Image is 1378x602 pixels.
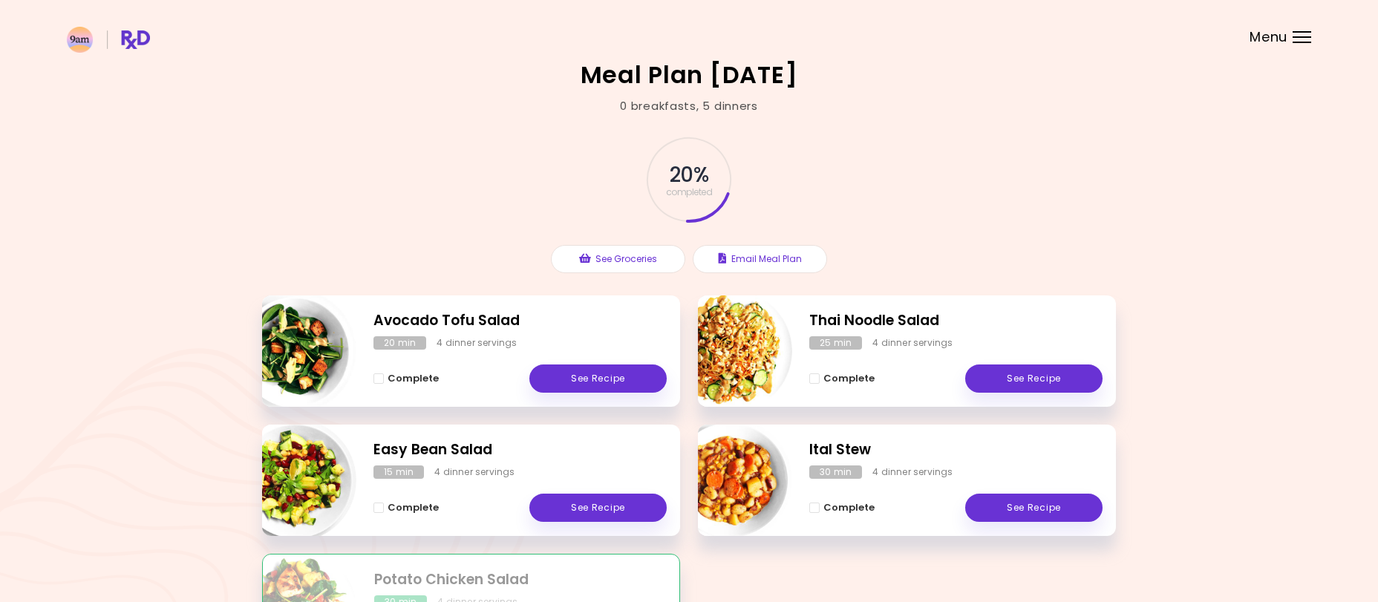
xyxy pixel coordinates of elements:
[809,336,862,350] div: 25 min
[965,494,1103,522] a: See Recipe - Ital Stew
[823,373,875,385] span: Complete
[373,370,439,387] button: Complete - Avocado Tofu Salad
[823,502,875,514] span: Complete
[373,336,426,350] div: 20 min
[373,439,667,461] h2: Easy Bean Salad
[669,289,792,413] img: Info - Thai Noodle Salad
[388,502,439,514] span: Complete
[233,419,356,542] img: Info - Easy Bean Salad
[551,245,685,273] button: See Groceries
[809,370,875,387] button: Complete - Thai Noodle Salad
[233,289,356,413] img: Info - Avocado Tofu Salad
[670,163,708,188] span: 20 %
[1250,30,1287,44] span: Menu
[693,245,827,273] button: Email Meal Plan
[872,336,953,350] div: 4 dinner servings
[373,310,667,332] h2: Avocado Tofu Salad
[374,569,666,591] h2: Potato Chicken Salad
[872,465,953,479] div: 4 dinner servings
[809,439,1103,461] h2: Ital Stew
[437,336,517,350] div: 4 dinner servings
[529,494,667,522] a: See Recipe - Easy Bean Salad
[809,465,862,479] div: 30 min
[669,419,792,542] img: Info - Ital Stew
[620,98,758,115] div: 0 breakfasts , 5 dinners
[373,499,439,517] button: Complete - Easy Bean Salad
[434,465,515,479] div: 4 dinner servings
[373,465,424,479] div: 15 min
[809,310,1103,332] h2: Thai Noodle Salad
[529,364,667,393] a: See Recipe - Avocado Tofu Salad
[388,373,439,385] span: Complete
[809,499,875,517] button: Complete - Ital Stew
[67,27,150,53] img: RxDiet
[666,188,713,197] span: completed
[965,364,1103,393] a: See Recipe - Thai Noodle Salad
[581,63,798,87] h2: Meal Plan [DATE]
